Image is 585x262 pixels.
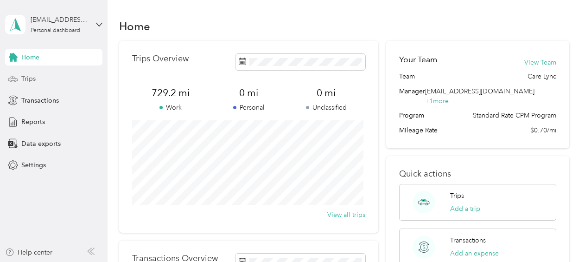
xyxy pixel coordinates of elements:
[528,72,556,81] span: Care Lync
[399,169,556,179] p: Quick actions
[399,111,424,120] span: Program
[399,54,437,65] h2: Your Team
[425,97,449,105] span: + 1 more
[425,87,534,95] span: [EMAIL_ADDRESS][DOMAIN_NAME]
[21,160,46,170] span: Settings
[450,249,499,258] button: Add an expense
[132,103,210,112] p: Work
[5,248,52,257] button: Help center
[399,125,438,135] span: Mileage Rate
[287,103,365,112] p: Unclassified
[132,86,210,99] span: 729.2 mi
[473,111,556,120] span: Standard Rate CPM Program
[210,86,287,99] span: 0 mi
[399,86,425,106] span: Manager
[210,103,287,112] p: Personal
[287,86,365,99] span: 0 mi
[533,210,585,262] iframe: Everlance-gr Chat Button Frame
[399,72,415,81] span: Team
[21,117,45,127] span: Reports
[530,125,556,135] span: $0.70/mi
[119,21,150,31] h1: Home
[450,191,464,201] p: Trips
[21,96,59,105] span: Transactions
[450,236,486,245] p: Transactions
[31,15,89,25] div: [EMAIL_ADDRESS][DOMAIN_NAME]
[21,52,39,62] span: Home
[327,210,365,220] button: View all trips
[31,28,80,33] div: Personal dashboard
[132,54,189,64] p: Trips Overview
[450,204,480,214] button: Add a trip
[21,74,36,84] span: Trips
[21,139,61,149] span: Data exports
[524,58,556,67] button: View Team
